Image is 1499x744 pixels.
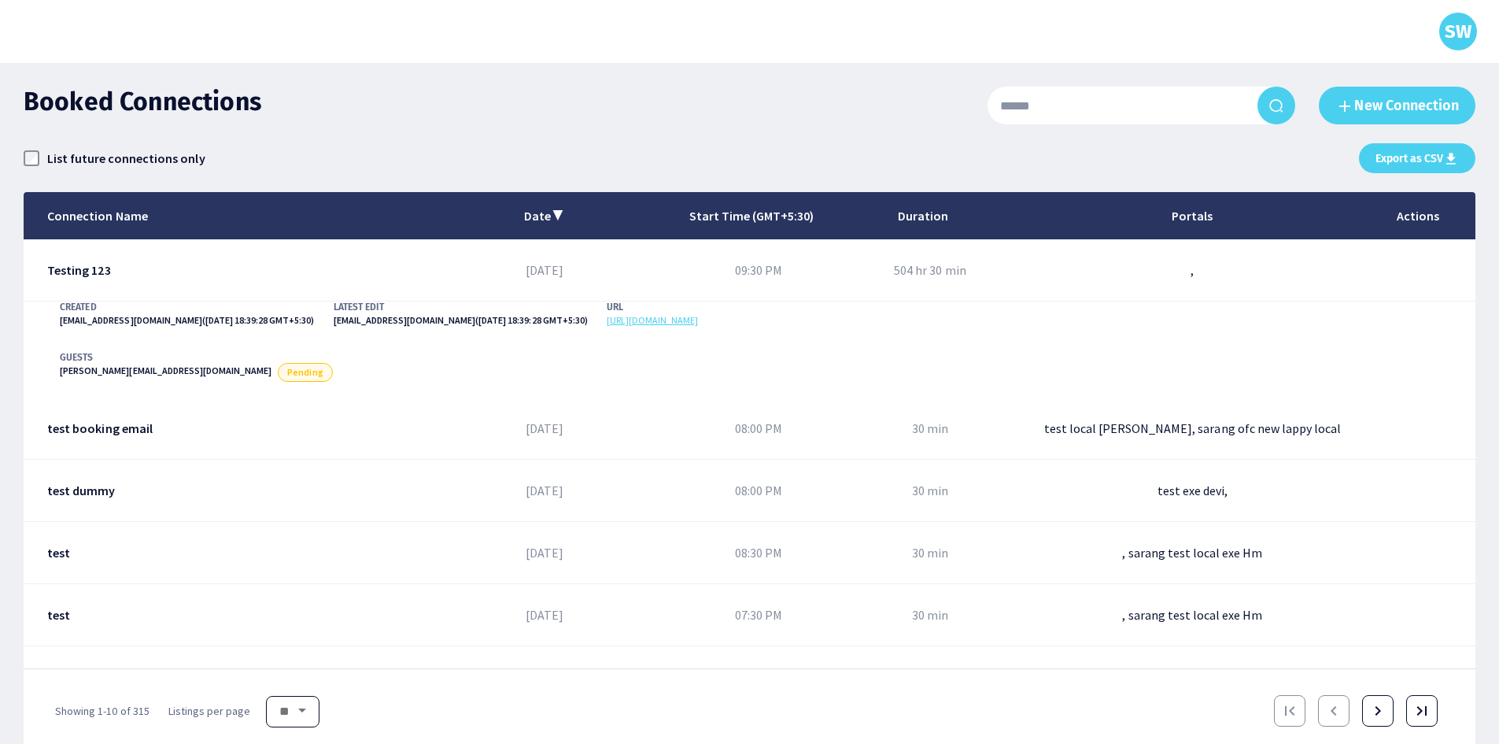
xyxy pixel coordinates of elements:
[912,420,948,436] div: 30 min
[1406,695,1438,727] button: Last Page
[47,607,70,623] div: test
[898,208,948,224] div: Duration
[202,313,315,328] p: ( [DATE] 18:39:28 GMT+5:30 )
[735,262,782,278] div: 09:30 PM
[735,420,782,436] div: 08:00 PM
[1318,695,1349,727] button: Previous Page
[47,208,147,224] div: Connection Name
[168,703,250,719] span: Listings per page
[526,607,563,623] div: [DATE]
[1445,20,1471,43] h3: SW
[24,87,261,118] h1: Booked Connections
[334,302,588,313] p: LATEST EDIT
[60,352,1439,363] p: GUESTS
[1122,545,1262,561] div: , sarang test local exe Hm
[55,703,149,719] span: 1-10 of 315
[47,545,70,561] div: test
[266,696,319,727] select: Listings per page
[735,483,782,498] div: 08:00 PM
[475,313,588,328] p: ( [DATE] 18:39:28 GMT+5:30 )
[47,420,153,436] div: test booking email
[1122,607,1262,623] div: , sarang test local exe Hm
[894,262,965,278] div: 504 hr 30 min
[526,262,563,278] div: [DATE]
[912,545,948,561] div: 30 min
[689,208,814,224] div: Start Time (GMT+5:30)
[1172,208,1213,224] div: Portals
[1397,208,1439,224] div: Actions
[334,313,476,341] p: [EMAIL_ADDRESS][DOMAIN_NAME]
[1359,143,1475,173] button: Export as CSV
[735,607,782,623] div: 07:30 PM
[1044,420,1342,436] div: test local [PERSON_NAME], sarang ofc new lappy local
[526,545,563,561] div: [DATE]
[60,302,314,313] p: CREATED
[1274,695,1305,727] button: First Page
[912,607,948,623] div: 30 min
[1362,695,1394,727] button: Next Page
[47,483,115,498] div: test dummy
[735,545,782,561] div: 08:30 PM
[47,148,205,168] label: List future connections only
[47,262,110,278] div: Testing 123
[60,313,202,341] p: [EMAIL_ADDRESS][DOMAIN_NAME]
[551,206,565,225] span: ▲
[278,363,333,382] div: Pending
[526,420,563,436] div: [DATE]
[526,483,563,498] div: [DATE]
[607,302,698,313] p: URL
[60,363,271,379] p: [PERSON_NAME][EMAIL_ADDRESS][DOMAIN_NAME]
[1319,87,1475,124] button: New Connection
[607,313,698,328] a: [URL][DOMAIN_NAME]
[524,208,551,224] div: Date
[912,483,948,498] div: 30 min
[1157,483,1228,498] div: test exe devi,
[1191,262,1194,278] div: ,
